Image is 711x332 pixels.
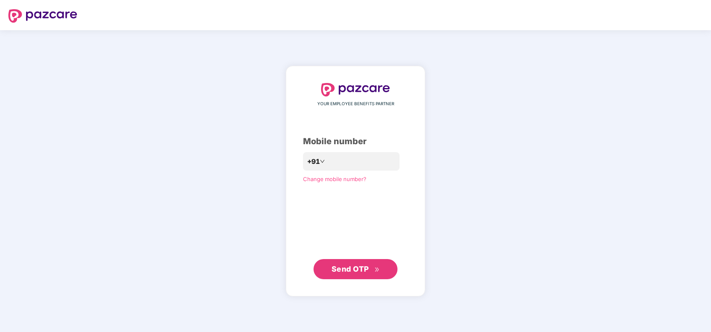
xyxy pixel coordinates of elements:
img: logo [8,9,77,23]
div: Mobile number [303,135,408,148]
span: down [320,159,325,164]
button: Send OTPdouble-right [314,259,397,279]
span: YOUR EMPLOYEE BENEFITS PARTNER [317,101,394,107]
a: Change mobile number? [303,176,366,182]
img: logo [321,83,390,96]
span: Send OTP [332,265,369,273]
span: +91 [307,156,320,167]
span: double-right [374,267,380,272]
